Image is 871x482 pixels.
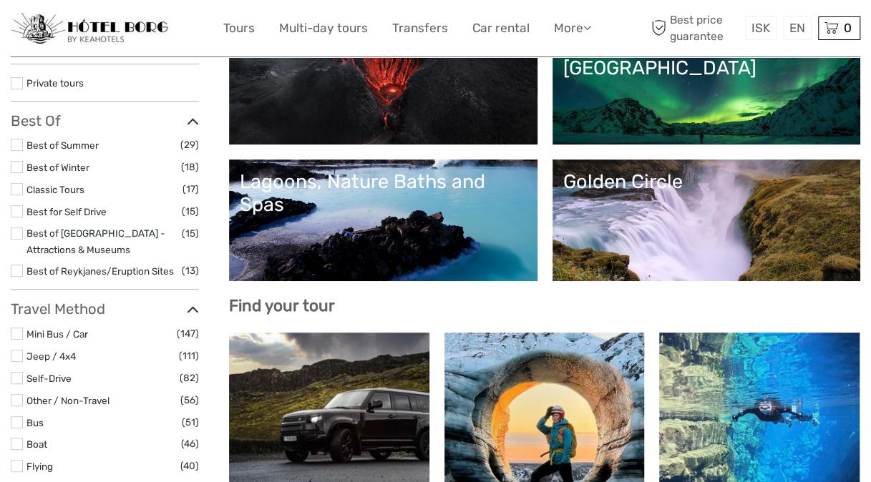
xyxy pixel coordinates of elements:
[180,137,199,153] span: (29)
[240,34,527,134] a: Lava and Volcanoes
[26,350,76,362] a: Jeep / 4x4
[223,18,255,39] a: Tours
[26,206,107,217] a: Best for Self Drive
[26,395,110,406] a: Other / Non-Travel
[648,12,741,44] span: Best price guarantee
[180,392,199,408] span: (56)
[182,225,199,242] span: (15)
[26,227,165,255] a: Best of [GEOGRAPHIC_DATA] - Attractions & Museums
[563,170,850,270] a: Golden Circle
[472,18,530,39] a: Car rental
[26,328,88,340] a: Mini Bus / Car
[229,296,335,315] b: Find your tour
[26,77,84,89] a: Private tours
[563,34,850,134] a: Northern Lights in [GEOGRAPHIC_DATA]
[181,436,199,452] span: (46)
[180,370,199,386] span: (82)
[240,170,527,217] div: Lagoons, Nature Baths and Spas
[26,373,72,384] a: Self-Drive
[26,162,89,173] a: Best of Winter
[554,18,591,39] a: More
[563,170,850,193] div: Golden Circle
[240,170,527,270] a: Lagoons, Nature Baths and Spas
[751,21,770,35] span: ISK
[181,159,199,175] span: (18)
[182,262,199,279] span: (13)
[842,21,854,35] span: 0
[182,203,199,220] span: (15)
[11,13,168,44] img: 97-048fac7b-21eb-4351-ac26-83e096b89eb3_logo_small.jpg
[26,265,174,277] a: Best of Reykjanes/Eruption Sites
[26,417,44,428] a: Bus
[279,18,368,39] a: Multi-day tours
[11,112,199,129] h3: Best Of
[182,414,199,431] span: (51)
[26,461,53,472] a: Flying
[177,325,199,342] span: (147)
[183,181,199,197] span: (17)
[11,300,199,318] h3: Travel Method
[26,184,84,195] a: Classic Tours
[180,458,199,474] span: (40)
[26,139,99,151] a: Best of Summer
[392,18,448,39] a: Transfers
[783,16,812,40] div: EN
[26,438,47,450] a: Boat
[179,348,199,364] span: (111)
